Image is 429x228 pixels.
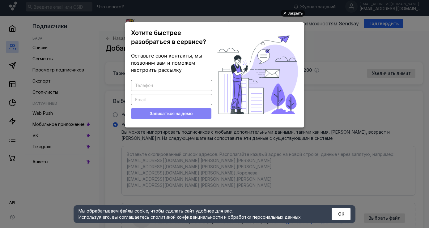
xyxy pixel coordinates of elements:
[332,208,350,220] button: ОК
[79,208,316,220] div: Мы обрабатываем файлы cookie, чтобы сделать сайт удобнее для вас. Используя его, вы соглашаетесь c
[131,108,211,119] button: Записаться на демо
[287,10,303,17] div: Закрыть
[131,53,202,73] span: Оставьте свои контакты, мы позвоним вам и поможем настроить рассылку
[131,94,212,105] input: Email
[131,29,206,45] span: Хотите быстрее разобраться в сервисе?
[131,80,212,91] input: Телефон
[153,214,301,220] a: политикой конфиденциальности и обработки персональных данных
